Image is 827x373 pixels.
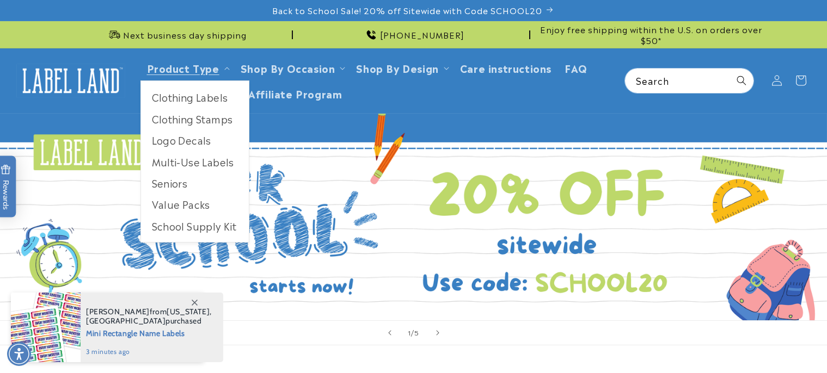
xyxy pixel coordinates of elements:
span: FAQ [565,61,587,74]
span: [GEOGRAPHIC_DATA] [86,316,166,326]
summary: Shop By Design [350,55,453,80]
a: Product Type [147,60,219,75]
span: [US_STATE] [167,307,210,316]
a: Label Land [13,60,130,102]
button: Previous slide [378,321,402,345]
a: Shop By Design [356,60,438,75]
a: School Supply Kit [141,215,249,237]
span: Join Affiliate Program [223,87,342,100]
a: Logo Decals [141,129,249,151]
span: 5 [414,327,419,338]
button: Next slide [426,321,450,345]
span: 3 minutes ago [86,347,212,357]
a: Multi-Use Labels [141,151,249,172]
span: [PHONE_NUMBER] [380,29,464,40]
a: Seniors [141,172,249,194]
span: Care instructions [460,61,552,74]
span: from , purchased [86,307,212,326]
span: Next business day shipping [123,29,247,40]
div: Accessibility Menu [7,342,31,366]
span: [PERSON_NAME] [86,307,150,316]
span: / [411,327,414,338]
span: Back to School Sale! 20% off Sitewide with Code SCHOOL20 [272,5,542,16]
summary: Product Type [140,55,234,80]
summary: Shop By Occasion [234,55,350,80]
iframe: Gorgias live chat messenger [719,326,816,362]
a: Join Affiliate Program [217,80,348,106]
span: Rewards [1,165,11,210]
a: FAQ [558,55,594,80]
span: Shop By Occasion [241,61,335,74]
div: Announcement [535,21,768,48]
a: Clothing Stamps [141,108,249,129]
img: Label Land [16,64,125,97]
span: Mini Rectangle Name Labels [86,326,212,339]
button: Search [730,69,754,92]
div: Announcement [60,21,293,48]
span: 1 [408,327,411,338]
a: Clothing Labels [141,86,249,108]
div: Announcement [297,21,530,48]
a: Value Packs [141,194,249,215]
a: Care instructions [454,55,558,80]
span: Enjoy free shipping within the U.S. on orders over $50* [535,24,768,45]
